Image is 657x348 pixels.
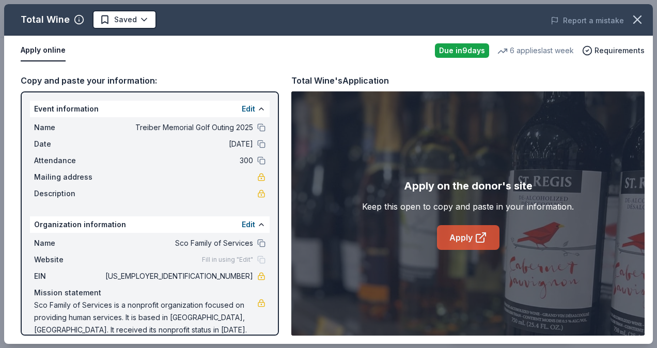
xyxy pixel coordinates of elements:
span: Mailing address [34,171,103,183]
span: Saved [114,13,137,26]
span: Name [34,121,103,134]
button: Requirements [582,44,645,57]
span: Website [34,254,103,266]
span: Treiber Memorial Golf Outing 2025 [103,121,253,134]
div: Event information [30,101,270,117]
button: Report a mistake [551,14,624,27]
span: Description [34,187,103,200]
div: Keep this open to copy and paste in your information. [362,200,574,213]
span: Sco Family of Services [103,237,253,249]
div: Mission statement [34,287,265,299]
a: Apply [437,225,499,250]
span: EIN [34,270,103,282]
button: Saved [92,10,157,29]
span: [US_EMPLOYER_IDENTIFICATION_NUMBER] [103,270,253,282]
div: Copy and paste your information: [21,74,279,87]
div: Total Wine [21,11,70,28]
div: Due in 9 days [435,43,489,58]
span: 300 [103,154,253,167]
span: Attendance [34,154,103,167]
div: 6 applies last week [497,44,574,57]
div: Apply on the donor's site [404,178,533,194]
div: Total Wine's Application [291,74,389,87]
span: Date [34,138,103,150]
span: Name [34,237,103,249]
span: Sco Family of Services is a nonprofit organization focused on providing human services. It is bas... [34,299,257,336]
div: Organization information [30,216,270,233]
button: Apply online [21,40,66,61]
span: Fill in using "Edit" [202,256,253,264]
span: Requirements [595,44,645,57]
button: Edit [242,103,255,115]
button: Edit [242,218,255,231]
span: [DATE] [103,138,253,150]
